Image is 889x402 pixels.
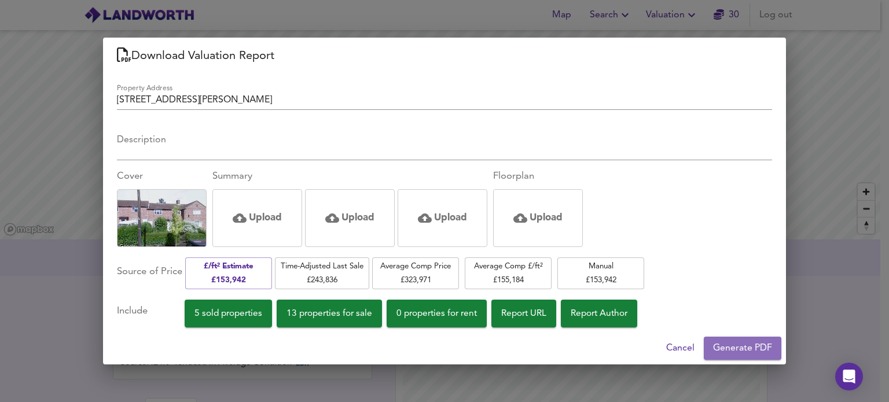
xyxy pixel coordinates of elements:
[249,211,282,225] h5: Upload
[117,256,182,290] div: Source of Price
[501,306,546,322] span: Report URL
[286,306,372,322] span: 13 properties for sale
[212,169,487,183] div: Summary
[117,300,185,327] div: Include
[185,300,272,327] button: 5 sold properties
[117,84,172,91] label: Property Address
[666,340,695,356] span: Cancel
[571,306,627,322] span: Report Author
[185,257,272,289] button: £/ft² Estimate£153,942
[493,189,583,247] div: Click or drag and drop an image
[396,306,477,322] span: 0 properties for rent
[563,260,638,287] span: Manual £ 153,942
[713,340,772,356] span: Generate PDF
[530,211,563,225] h5: Upload
[491,300,556,327] button: Report URL
[493,169,583,183] div: Floorplan
[117,47,772,65] h2: Download Valuation Report
[835,363,863,390] div: Open Intercom Messenger
[378,260,453,287] span: Average Comp Price £ 323,971
[704,337,781,360] button: Generate PDF
[398,189,487,247] div: Click or drag and drop an image
[281,260,363,287] span: Time-Adjusted Last Sale £ 243,836
[117,186,206,250] img: Uploaded
[662,337,699,360] button: Cancel
[471,260,546,287] span: Average Comp £/ft² £ 155,184
[557,257,644,289] button: Manual£153,942
[117,189,207,247] div: Click to replace this image
[387,300,487,327] button: 0 properties for rent
[465,257,552,289] button: Average Comp £/ft²£155,184
[194,306,262,322] span: 5 sold properties
[372,257,459,289] button: Average Comp Price£323,971
[277,300,382,327] button: 13 properties for sale
[434,211,467,225] h5: Upload
[191,260,266,287] span: £/ft² Estimate £ 153,942
[117,169,207,183] div: Cover
[275,257,369,289] button: Time-Adjusted Last Sale£243,836
[212,189,302,247] div: Click or drag and drop an image
[341,211,374,225] h5: Upload
[561,300,637,327] button: Report Author
[305,189,395,247] div: Click or drag and drop an image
